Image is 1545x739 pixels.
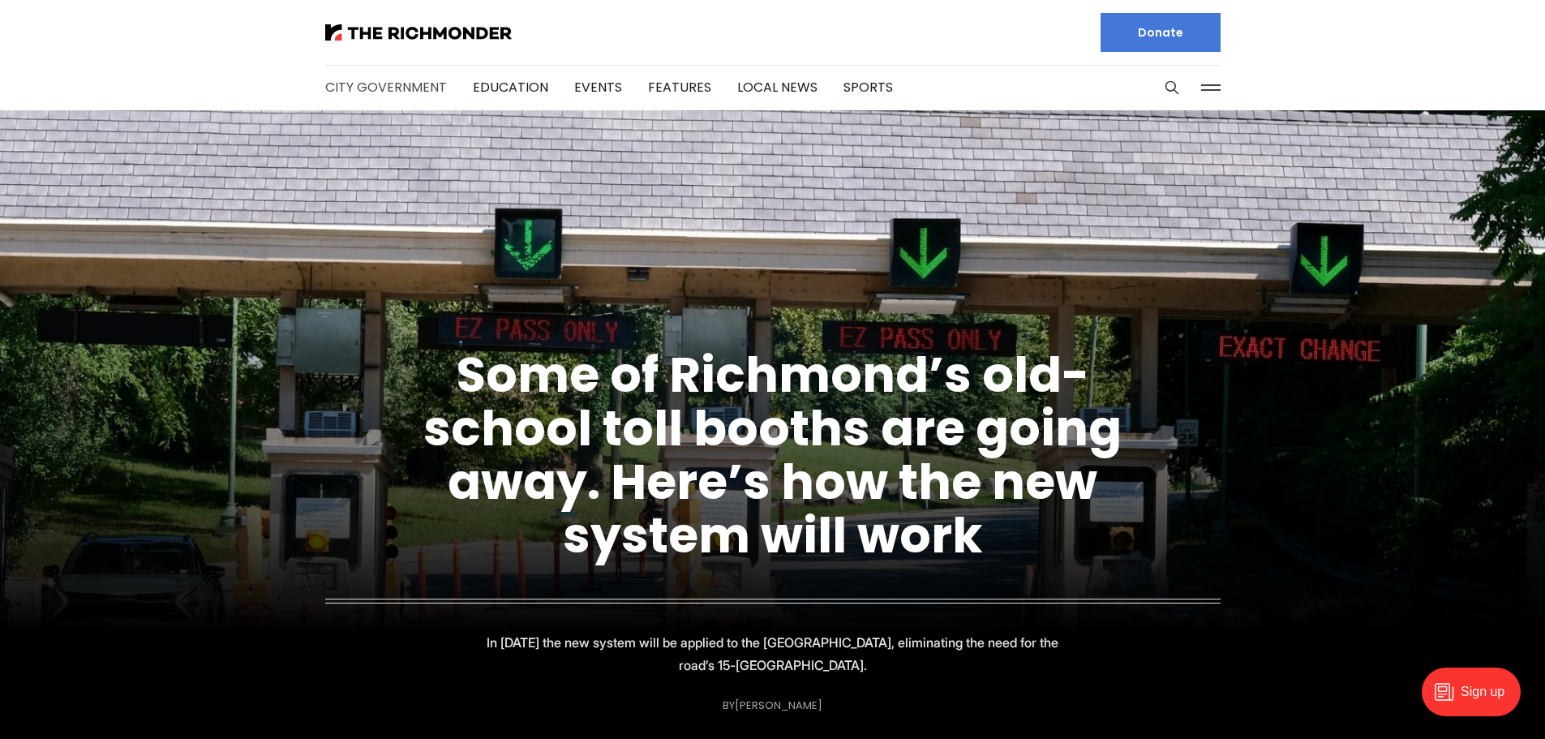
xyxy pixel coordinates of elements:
[1408,660,1545,739] iframe: portal-trigger
[423,341,1122,569] a: Some of Richmond’s old-school toll booths are going away. Here’s how the new system will work
[737,78,818,97] a: Local News
[648,78,711,97] a: Features
[1160,75,1184,100] button: Search this site
[325,24,512,41] img: The Richmonder
[473,78,548,97] a: Education
[843,78,893,97] a: Sports
[574,78,622,97] a: Events
[723,699,822,711] div: By
[325,78,447,97] a: City Government
[1101,13,1221,52] a: Donate
[735,698,822,713] a: [PERSON_NAME]
[484,631,1062,677] p: In [DATE] the new system will be applied to the [GEOGRAPHIC_DATA], eliminating the need for the r...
